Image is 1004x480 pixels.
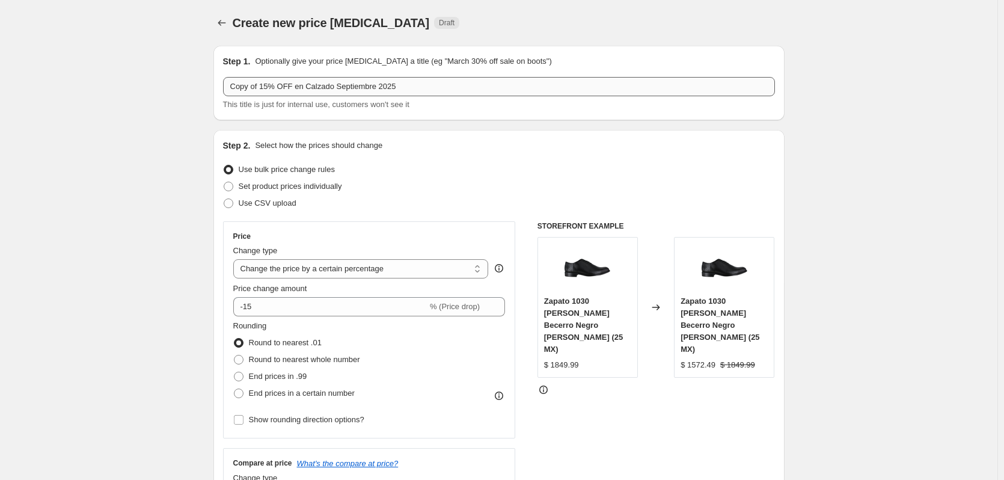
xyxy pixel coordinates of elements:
span: This title is just for internal use, customers won't see it [223,100,409,109]
span: Set product prices individually [239,182,342,191]
span: Zapato 1030 [PERSON_NAME] Becerro Negro [PERSON_NAME] (25 MX) [544,297,623,354]
div: $ 1572.49 [681,359,715,371]
span: Change type [233,246,278,255]
span: Rounding [233,321,267,330]
img: 1_01e4d742-cae0-49d3-9bcc-84c58128d74f_80x.png [700,244,748,292]
input: 30% off holiday sale [223,77,775,96]
span: Price change amount [233,284,307,293]
span: Use CSV upload [239,198,296,208]
div: help [493,262,505,274]
span: End prices in .99 [249,372,307,381]
img: 1_01e4d742-cae0-49d3-9bcc-84c58128d74f_80x.png [563,244,611,292]
button: What's the compare at price? [297,459,399,468]
strike: $ 1849.99 [720,359,755,371]
h2: Step 1. [223,55,251,67]
span: Round to nearest .01 [249,338,322,347]
span: Use bulk price change rules [239,165,335,174]
h6: STOREFRONT EXAMPLE [537,221,775,231]
span: Zapato 1030 [PERSON_NAME] Becerro Negro [PERSON_NAME] (25 MX) [681,297,759,354]
span: % (Price drop) [430,302,480,311]
h3: Compare at price [233,458,292,468]
span: Round to nearest whole number [249,355,360,364]
div: $ 1849.99 [544,359,579,371]
h2: Step 2. [223,140,251,152]
span: Create new price [MEDICAL_DATA] [233,16,430,29]
p: Select how the prices should change [255,140,382,152]
button: Price change jobs [213,14,230,31]
h3: Price [233,232,251,241]
span: Draft [439,18,455,28]
p: Optionally give your price [MEDICAL_DATA] a title (eg "March 30% off sale on boots") [255,55,551,67]
input: -15 [233,297,427,316]
span: End prices in a certain number [249,389,355,398]
span: Show rounding direction options? [249,415,364,424]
